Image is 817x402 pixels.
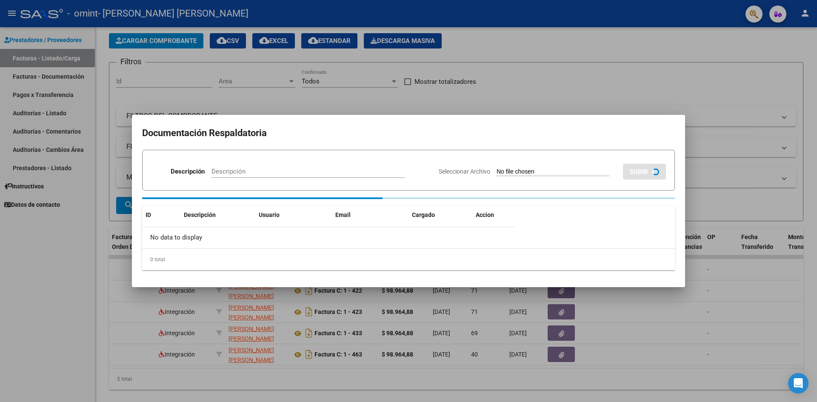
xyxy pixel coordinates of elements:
datatable-header-cell: ID [142,206,180,224]
button: SUBIR [623,164,666,180]
span: Email [335,211,351,218]
span: Usuario [259,211,280,218]
span: ID [146,211,151,218]
span: Descripción [184,211,216,218]
div: Open Intercom Messenger [788,373,808,393]
p: Descripción [171,167,205,177]
div: 0 total [142,249,675,270]
datatable-header-cell: Email [332,206,408,224]
datatable-header-cell: Usuario [255,206,332,224]
span: Cargado [412,211,435,218]
datatable-header-cell: Descripción [180,206,255,224]
span: Seleccionar Archivo [439,168,490,175]
datatable-header-cell: Cargado [408,206,472,224]
div: No data to display [142,227,515,248]
span: Accion [476,211,494,218]
datatable-header-cell: Accion [472,206,515,224]
span: SUBIR [630,168,648,176]
h2: Documentación Respaldatoria [142,125,675,141]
